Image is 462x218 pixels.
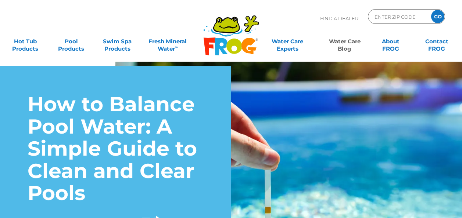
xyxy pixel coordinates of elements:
[7,34,43,49] a: Hot TubProducts
[175,44,178,50] sup: ∞
[419,34,455,49] a: ContactFROG
[373,34,408,49] a: AboutFROG
[320,9,358,28] p: Find A Dealer
[258,34,316,49] a: Water CareExperts
[327,34,362,49] a: Water CareBlog
[374,11,423,22] input: Zip Code Form
[146,34,190,49] a: Fresh MineralWater∞
[99,34,135,49] a: Swim SpaProducts
[53,34,89,49] a: PoolProducts
[431,10,444,23] input: GO
[28,93,204,204] h1: How to Balance Pool Water: A Simple Guide to Clean and Clear Pools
